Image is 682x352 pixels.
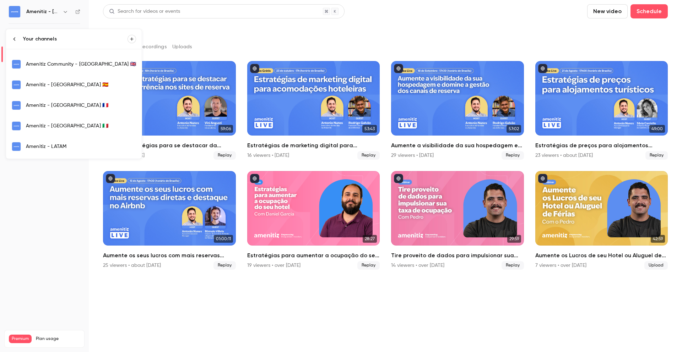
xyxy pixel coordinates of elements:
[26,61,136,68] div: Amenitiz Community - [GEOGRAPHIC_DATA] 🇬🇧
[26,81,136,88] div: Amenitiz - [GEOGRAPHIC_DATA] 🇪🇸
[12,122,21,130] img: Amenitiz - Italia 🇮🇹
[12,60,21,68] img: Amenitiz Community - UK 🇬🇧
[12,81,21,89] img: Amenitiz - España 🇪🇸
[12,101,21,110] img: Amenitiz - France 🇫🇷
[12,142,21,151] img: Amenitiz - LATAM
[26,102,136,109] div: Amenitiz - [GEOGRAPHIC_DATA] 🇫🇷
[26,122,136,130] div: Amenitiz - [GEOGRAPHIC_DATA] 🇮🇹
[26,143,136,150] div: Amenitiz - LATAM
[23,35,128,43] div: Your channels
